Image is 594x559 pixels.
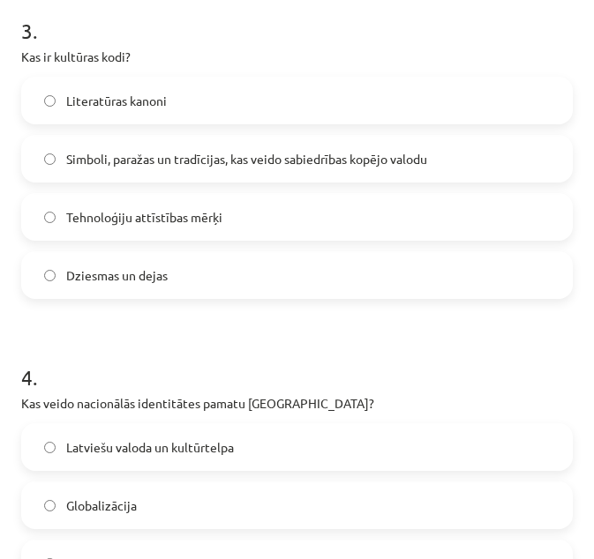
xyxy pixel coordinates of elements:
input: Tehnoloģiju attīstības mērķi [44,212,56,223]
input: Latviešu valoda un kultūrtelpa [44,442,56,453]
span: Dziesmas un dejas [66,266,168,285]
span: Simboli, paražas un tradīcijas, kas veido sabiedrības kopējo valodu [66,150,427,168]
input: Globalizācija [44,500,56,511]
span: Latviešu valoda un kultūrtelpa [66,438,234,457]
input: Literatūras kanoni [44,95,56,107]
input: Simboli, paražas un tradīcijas, kas veido sabiedrības kopējo valodu [44,153,56,165]
p: Kas ir kultūras kodi? [21,48,573,66]
h1: 4 . [21,334,573,389]
span: Tehnoloģiju attīstības mērķi [66,208,222,227]
span: Literatūras kanoni [66,92,167,110]
input: Dziesmas un dejas [44,270,56,281]
p: Kas veido nacionālās identitātes pamatu [GEOGRAPHIC_DATA]? [21,394,573,413]
span: Globalizācija [66,496,137,515]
